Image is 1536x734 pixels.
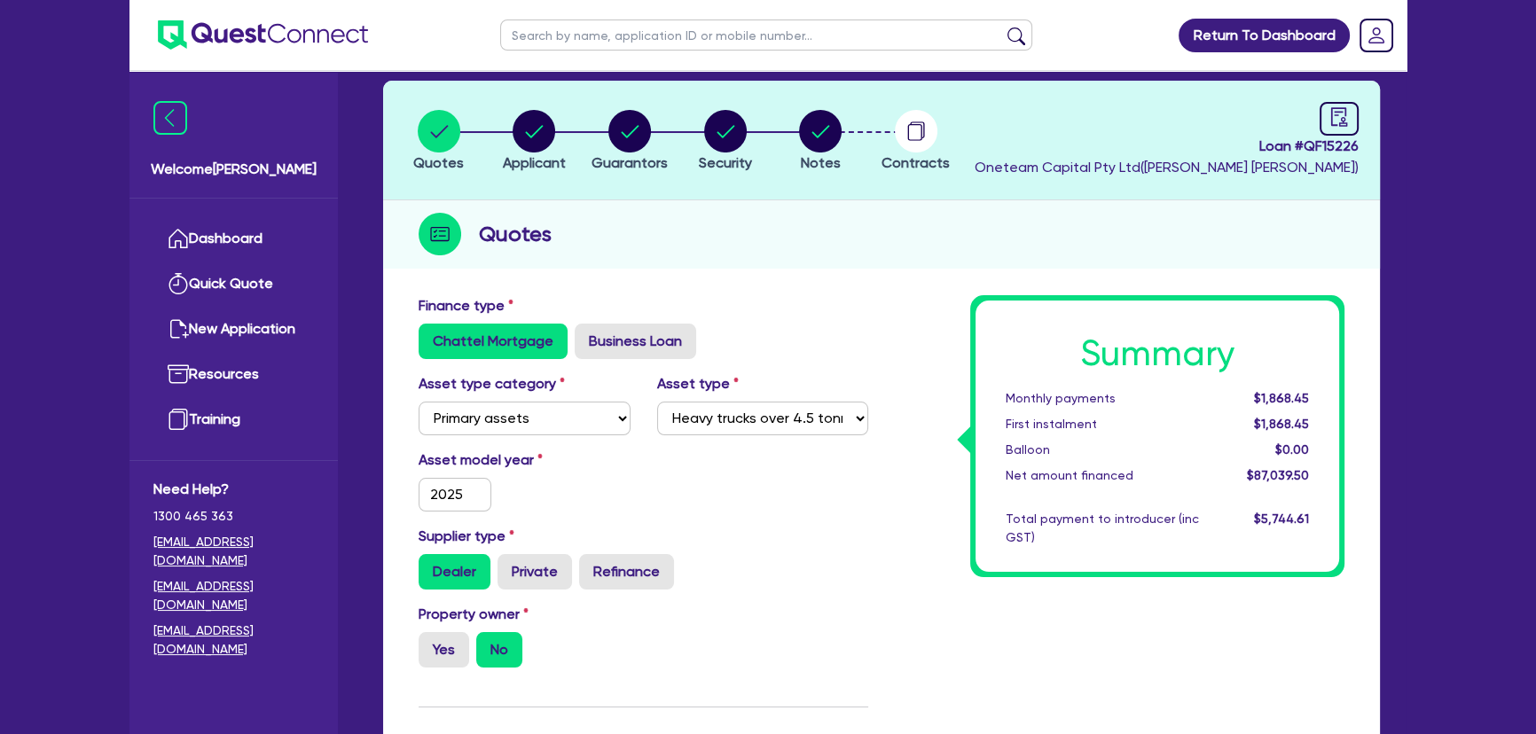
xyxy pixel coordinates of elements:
img: training [168,409,189,430]
a: Resources [153,352,314,397]
img: icon-menu-close [153,101,187,135]
label: Refinance [579,554,674,590]
button: Contracts [881,109,951,175]
label: No [476,632,522,668]
span: $1,868.45 [1254,391,1309,405]
a: Dashboard [153,216,314,262]
label: Yes [419,632,469,668]
a: Training [153,397,314,442]
span: Guarantors [592,154,668,171]
span: Security [699,154,752,171]
button: Security [698,109,753,175]
a: Return To Dashboard [1179,19,1350,52]
img: step-icon [419,213,461,255]
a: [EMAIL_ADDRESS][DOMAIN_NAME] [153,621,314,659]
a: [EMAIL_ADDRESS][DOMAIN_NAME] [153,533,314,570]
label: Asset type [657,373,739,394]
label: Dealer [419,554,490,590]
label: Private [498,554,572,590]
button: Guarantors [591,109,669,175]
label: Chattel Mortgage [419,324,568,359]
a: Quick Quote [153,262,314,307]
img: quest-connect-logo-blue [158,20,368,50]
span: audit [1329,107,1349,127]
label: Supplier type [419,526,514,547]
div: Net amount financed [992,466,1212,485]
h2: Quotes [479,218,552,250]
label: Asset model year [405,449,644,471]
span: Loan # QF15226 [975,136,1359,157]
img: new-application [168,318,189,340]
button: Notes [798,109,842,175]
button: Applicant [502,109,567,175]
a: audit [1320,102,1359,136]
span: Need Help? [153,479,314,500]
label: Asset type category [419,373,565,394]
h1: Summary [1006,332,1309,375]
img: resources [168,363,189,385]
span: Applicant [503,154,566,171]
span: Quotes [413,154,464,171]
span: Welcome [PERSON_NAME] [151,159,317,180]
div: First instalment [992,415,1212,433]
div: Balloon [992,441,1212,459]
span: Notes [801,154,841,171]
span: Oneteam Capital Pty Ltd ( [PERSON_NAME] [PERSON_NAME] ) [975,159,1359,176]
input: Search by name, application ID or mobile number... [500,20,1032,51]
a: New Application [153,307,314,352]
span: Contracts [882,154,950,171]
span: 1300 465 363 [153,507,314,526]
img: quick-quote [168,273,189,294]
label: Finance type [419,295,513,316]
a: [EMAIL_ADDRESS][DOMAIN_NAME] [153,577,314,614]
span: $0.00 [1275,442,1309,457]
a: Dropdown toggle [1353,12,1399,59]
div: Monthly payments [992,389,1212,408]
span: $87,039.50 [1247,468,1309,482]
label: Business Loan [575,324,696,359]
div: Total payment to introducer (inc GST) [992,510,1212,547]
label: Property owner [419,604,529,625]
span: $5,744.61 [1254,511,1309,526]
span: $1,868.45 [1254,417,1309,431]
button: Quotes [412,109,465,175]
